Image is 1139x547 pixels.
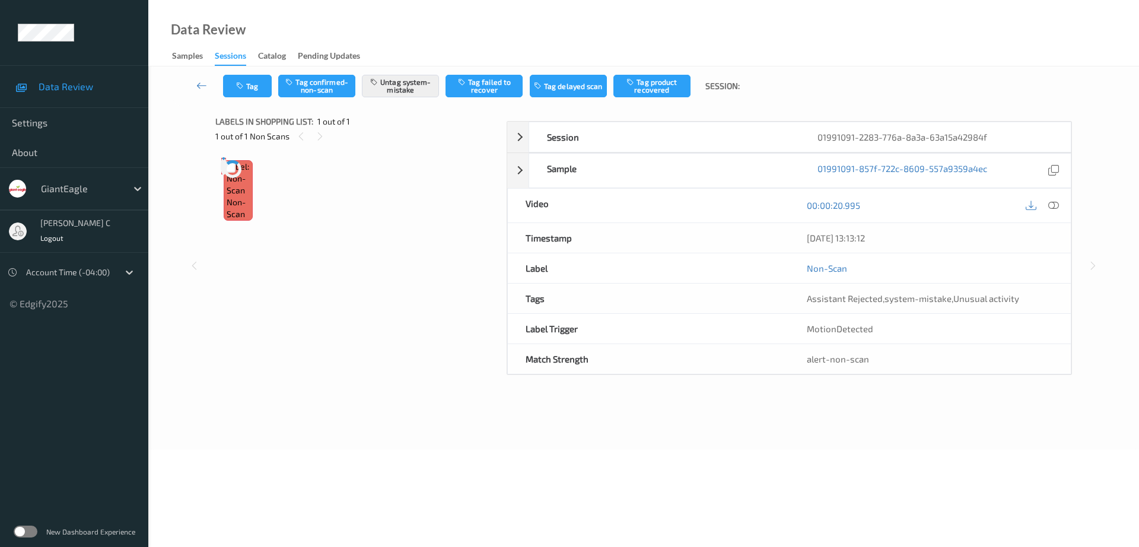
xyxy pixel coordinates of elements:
div: [DATE] 13:13:12 [807,232,1053,244]
div: 1 out of 1 Non Scans [215,129,498,144]
div: Label Trigger [508,314,790,344]
div: Catalog [258,50,286,65]
a: 01991091-857f-722c-8609-557a9359a4ec [817,163,987,179]
div: Session [529,122,800,152]
button: Tag failed to recover [446,75,523,97]
div: Sample [529,154,800,187]
a: Non-Scan [807,262,847,274]
div: Label [508,253,790,283]
span: Unusual activity [953,293,1019,304]
a: Sessions [215,48,258,66]
span: Session: [705,80,740,92]
button: Tag [223,75,272,97]
span: Assistant Rejected [807,293,883,304]
button: Tag product recovered [613,75,691,97]
div: Tags [508,284,790,313]
span: non-scan [227,196,249,220]
div: Pending Updates [298,50,360,65]
div: Data Review [171,24,246,36]
span: 1 out of 1 [317,116,350,128]
span: system-mistake [885,293,952,304]
div: Sessions [215,50,246,66]
div: MotionDetected [789,314,1071,344]
div: Video [508,189,790,222]
button: Tag confirmed-non-scan [278,75,355,97]
div: Match Strength [508,344,790,374]
div: Timestamp [508,223,790,253]
div: 01991091-2283-776a-8a3a-63a15a42984f [800,122,1071,152]
a: Samples [172,48,215,65]
a: Pending Updates [298,48,372,65]
span: Label: Non-Scan [227,161,249,196]
div: alert-non-scan [807,353,1053,365]
div: Samples [172,50,203,65]
span: Labels in shopping list: [215,116,313,128]
button: Untag system-mistake [362,75,439,97]
div: Sample01991091-857f-722c-8609-557a9359a4ec [507,153,1071,188]
button: Tag delayed scan [530,75,607,97]
a: Catalog [258,48,298,65]
a: 00:00:20.995 [807,199,860,211]
div: Session01991091-2283-776a-8a3a-63a15a42984f [507,122,1071,152]
span: , , [807,293,1019,304]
